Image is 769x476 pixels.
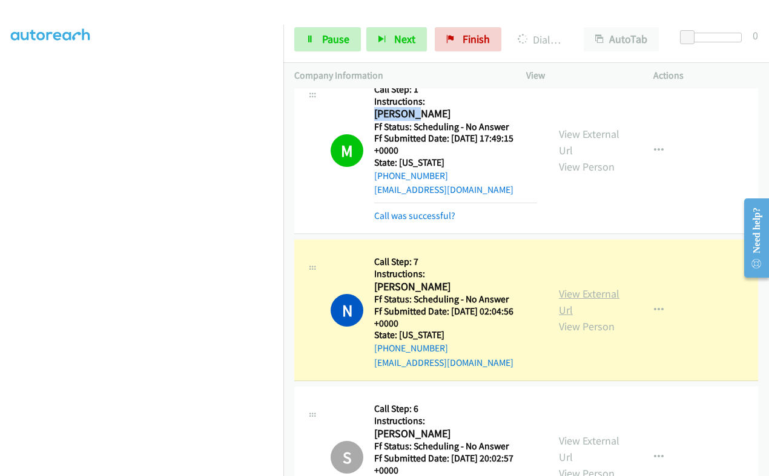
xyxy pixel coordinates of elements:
[753,27,758,44] div: 0
[374,96,537,108] h5: Instructions:
[374,121,537,133] h5: Ff Status: Scheduling - No Answer
[374,256,537,268] h5: Call Step: 7
[559,319,615,333] a: View Person
[331,294,363,327] h1: N
[374,403,537,415] h5: Call Step: 6
[374,184,513,195] a: [EMAIL_ADDRESS][DOMAIN_NAME]
[559,160,615,174] a: View Person
[331,134,363,167] h1: M
[653,68,759,83] p: Actions
[559,127,619,157] a: View External Url
[374,452,537,476] h5: Ff Submitted Date: [DATE] 20:02:57 +0000
[294,27,361,51] a: Pause
[526,68,632,83] p: View
[374,357,513,368] a: [EMAIL_ADDRESS][DOMAIN_NAME]
[559,434,619,464] a: View External Url
[366,27,427,51] button: Next
[374,440,537,452] h5: Ff Status: Scheduling - No Answer
[463,32,490,46] span: Finish
[374,293,537,305] h5: Ff Status: Scheduling - No Answer
[322,32,349,46] span: Pause
[374,415,537,427] h5: Instructions:
[374,170,448,181] a: [PHONE_NUMBER]
[559,287,619,317] a: View External Url
[374,329,537,341] h5: State: [US_STATE]
[394,32,415,46] span: Next
[584,27,659,51] button: AutoTab
[331,441,363,474] h1: S
[518,31,562,48] p: Dialing [PERSON_NAME]
[374,83,537,96] h5: Call Step: 1
[374,280,537,294] h2: [PERSON_NAME]
[331,441,363,474] div: The call has been skipped
[374,157,537,169] h5: State: [US_STATE]
[374,268,537,280] h5: Instructions:
[374,305,537,329] h5: Ff Submitted Date: [DATE] 02:04:56 +0000
[734,190,769,286] iframe: Resource Center
[374,342,448,354] a: [PHONE_NUMBER]
[374,210,455,221] a: Call was successful?
[374,427,537,441] h2: [PERSON_NAME]
[294,68,504,83] p: Company Information
[374,107,537,121] h2: [PERSON_NAME]
[435,27,501,51] a: Finish
[374,132,537,156] h5: Ff Submitted Date: [DATE] 17:49:15 +0000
